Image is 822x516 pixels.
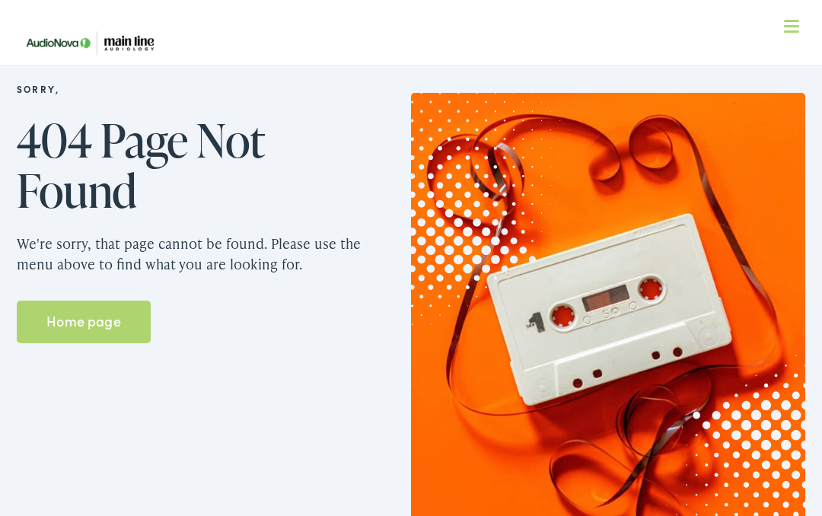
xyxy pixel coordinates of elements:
span: Found [17,165,137,215]
a: What We Offer [28,61,806,108]
h2: Sorry, [17,84,372,94]
span: Page [100,115,188,165]
span: Not [196,115,265,165]
img: Graphic image with a halftone pattern, contributing to the site's visual design. [273,18,589,342]
p: We're sorry, that page cannot be found. Please use the menu above to find what you are looking for. [17,233,372,274]
a: Home page [17,301,151,343]
span: 404 [17,115,92,165]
